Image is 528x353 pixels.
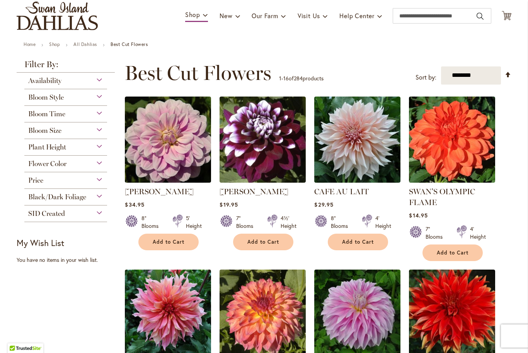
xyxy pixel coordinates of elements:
[153,239,184,245] span: Add to Cart
[220,12,232,20] span: New
[186,214,202,230] div: 5' Height
[220,177,306,184] a: Ryan C
[314,97,400,183] img: Café Au Lait
[28,110,65,118] span: Bloom Time
[125,177,211,184] a: Randi Dawn
[28,76,61,85] span: Availability
[125,97,211,183] img: Randi Dawn
[17,237,64,248] strong: My Wish List
[49,41,60,47] a: Shop
[279,72,324,85] p: - of products
[28,93,64,102] span: Bloom Style
[125,201,144,208] span: $34.95
[409,97,495,183] img: Swan's Olympic Flame
[28,160,66,168] span: Flower Color
[124,61,271,85] span: Best Cut Flowers
[314,187,369,196] a: CAFE AU LAIT
[28,143,66,151] span: Plant Height
[416,70,436,85] label: Sort by:
[236,214,258,230] div: 7" Blooms
[28,193,86,201] span: Black/Dark Foliage
[342,239,374,245] span: Add to Cart
[111,41,148,47] strong: Best Cut Flowers
[6,326,27,347] iframe: Launch Accessibility Center
[281,214,296,230] div: 4½' Height
[233,234,293,250] button: Add to Cart
[314,177,400,184] a: Café Au Lait
[220,187,288,196] a: [PERSON_NAME]
[331,214,353,230] div: 8" Blooms
[24,41,36,47] a: Home
[298,12,320,20] span: Visit Us
[328,234,388,250] button: Add to Cart
[437,249,468,256] span: Add to Cart
[314,201,333,208] span: $29.95
[375,214,391,230] div: 4' Height
[73,41,97,47] a: All Dahlias
[28,176,43,185] span: Price
[17,2,98,30] a: store logo
[220,201,238,208] span: $19.95
[17,256,120,264] div: You have no items in your wish list.
[279,75,281,82] span: 1
[283,75,289,82] span: 16
[247,239,279,245] span: Add to Cart
[17,60,115,73] strong: Filter By:
[409,177,495,184] a: Swan's Olympic Flame
[28,209,65,218] span: SID Created
[426,225,447,241] div: 7" Blooms
[138,234,199,250] button: Add to Cart
[125,187,194,196] a: [PERSON_NAME]
[470,225,486,241] div: 4' Height
[409,187,475,207] a: SWAN'S OLYMPIC FLAME
[252,12,278,20] span: Our Farm
[422,244,483,261] button: Add to Cart
[185,10,200,19] span: Shop
[220,97,306,183] img: Ryan C
[409,212,428,219] span: $14.95
[141,214,163,230] div: 8" Blooms
[28,126,61,135] span: Bloom Size
[339,12,375,20] span: Help Center
[294,75,303,82] span: 284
